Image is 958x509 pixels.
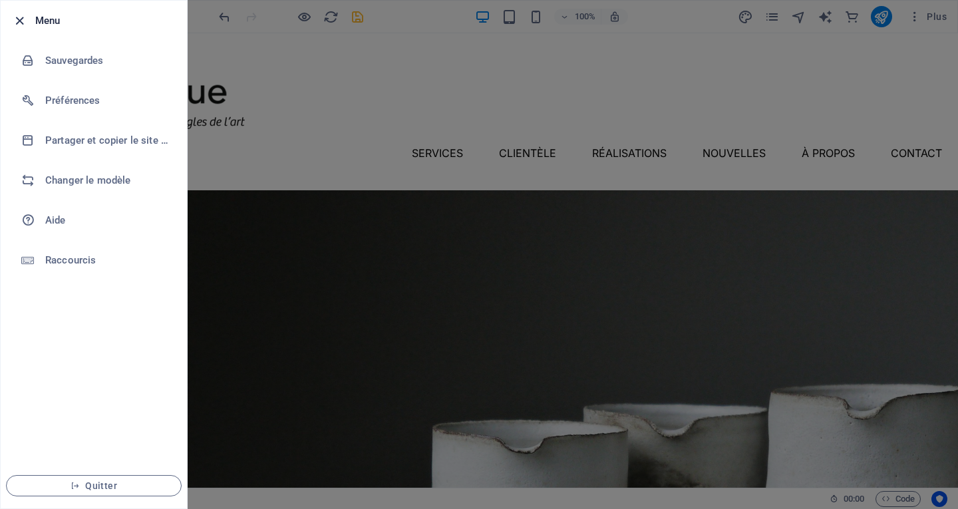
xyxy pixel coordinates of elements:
h6: Partager et copier le site web [45,132,168,148]
h6: Changer le modèle [45,172,168,188]
h6: Menu [35,13,176,29]
h6: Raccourcis [45,252,168,268]
span: Quitter [17,480,170,491]
h6: Aide [45,212,168,228]
button: Quitter [6,475,182,496]
a: Aide [1,200,187,240]
h6: Sauvegardes [45,53,168,69]
h6: Préférences [45,92,168,108]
